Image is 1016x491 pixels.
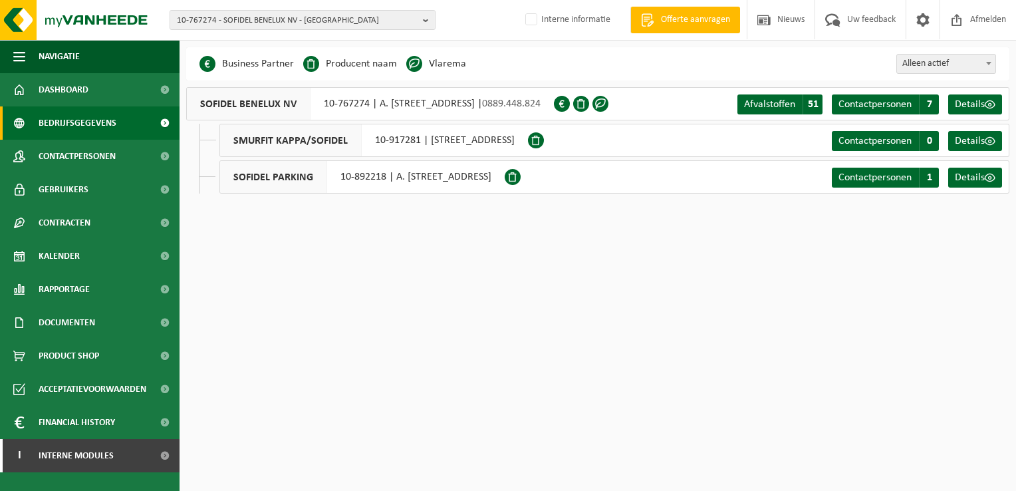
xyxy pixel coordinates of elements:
[838,136,912,146] span: Contactpersonen
[919,168,939,188] span: 1
[220,161,327,193] span: SOFIDEL PARKING
[832,131,939,151] a: Contactpersonen 0
[220,124,362,156] span: SMURFIT KAPPA/SOFIDEL
[39,406,115,439] span: Financial History
[39,106,116,140] span: Bedrijfsgegevens
[630,7,740,33] a: Offerte aanvragen
[39,439,114,472] span: Interne modules
[39,306,95,339] span: Documenten
[13,439,25,472] span: I
[948,131,1002,151] a: Details
[896,54,996,74] span: Alleen actief
[219,160,505,194] div: 10-892218 | A. [STREET_ADDRESS]
[919,131,939,151] span: 0
[39,73,88,106] span: Dashboard
[219,124,528,157] div: 10-917281 | [STREET_ADDRESS]
[170,10,436,30] button: 10-767274 - SOFIDEL BENELUX NV - [GEOGRAPHIC_DATA]
[482,98,541,109] span: 0889.448.824
[39,339,99,373] span: Product Shop
[897,55,995,73] span: Alleen actief
[803,94,823,114] span: 51
[658,13,733,27] span: Offerte aanvragen
[39,173,88,206] span: Gebruikers
[737,94,823,114] a: Afvalstoffen 51
[948,168,1002,188] a: Details
[744,99,795,110] span: Afvalstoffen
[919,94,939,114] span: 7
[186,87,554,120] div: 10-767274 | A. [STREET_ADDRESS] |
[838,99,912,110] span: Contactpersonen
[832,168,939,188] a: Contactpersonen 1
[838,172,912,183] span: Contactpersonen
[406,54,466,74] li: Vlarema
[523,10,610,30] label: Interne informatie
[955,172,985,183] span: Details
[955,136,985,146] span: Details
[39,240,80,273] span: Kalender
[39,206,90,240] span: Contracten
[832,94,939,114] a: Contactpersonen 7
[39,40,80,73] span: Navigatie
[39,373,146,406] span: Acceptatievoorwaarden
[39,140,116,173] span: Contactpersonen
[948,94,1002,114] a: Details
[955,99,985,110] span: Details
[39,273,90,306] span: Rapportage
[303,54,397,74] li: Producent naam
[177,11,418,31] span: 10-767274 - SOFIDEL BENELUX NV - [GEOGRAPHIC_DATA]
[187,88,311,120] span: SOFIDEL BENELUX NV
[199,54,294,74] li: Business Partner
